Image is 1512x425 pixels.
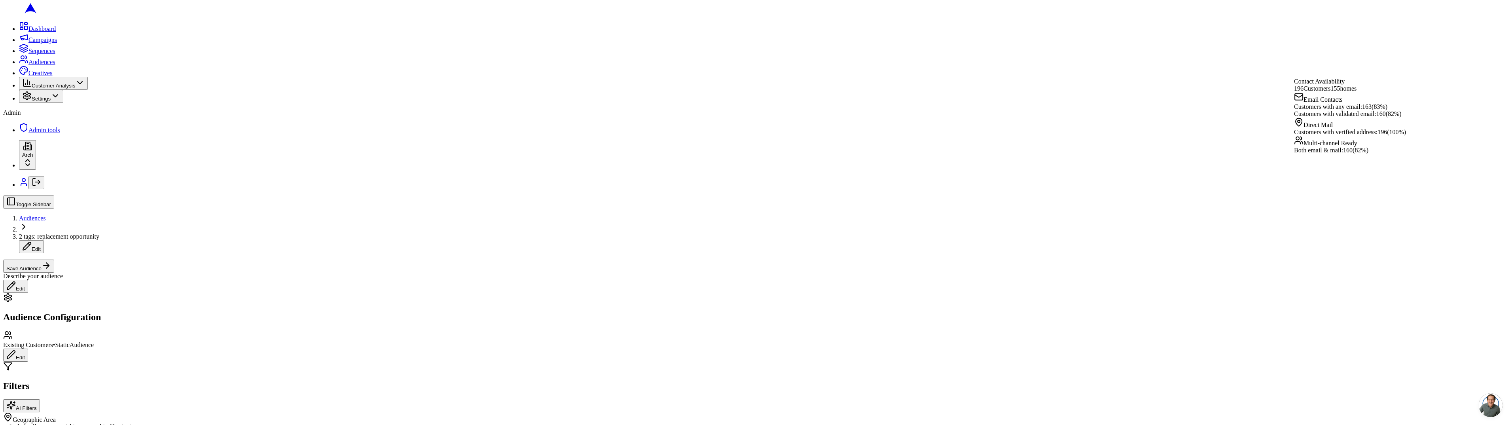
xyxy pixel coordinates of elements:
[28,59,55,65] span: Audiences
[1304,140,1357,146] span: Multi-channel Ready
[19,240,44,253] button: Edit
[28,36,57,43] span: Campaigns
[28,70,52,76] span: Creatives
[16,286,25,292] span: Edit
[19,59,55,65] a: Audiences
[32,83,75,89] span: Customer Analysis
[1331,85,1357,92] span: 155 home s
[1304,121,1333,128] span: Direct Mail
[28,25,56,32] span: Dashboard
[22,152,33,158] span: Arch
[1294,110,1376,117] span: Customers with validated email:
[19,233,99,240] span: 2 tags: replacement opportunity
[19,127,60,133] a: Admin tools
[3,399,40,412] button: AI Filters
[3,273,63,279] span: Describe your audience
[28,47,55,54] span: Sequences
[3,280,28,293] button: Edit
[1479,393,1503,417] a: Open chat
[53,342,55,348] span: •
[1294,85,1330,92] span: 196 Customer s
[19,47,55,54] a: Sequences
[1294,129,1377,135] span: Customers with verified address:
[3,342,53,348] span: Existing Customers
[28,127,60,133] span: Admin tools
[1294,103,1362,110] span: Customers with any email:
[1343,147,1368,154] span: 160 ( 82 %)
[32,96,51,102] span: Settings
[28,176,44,189] button: Log out
[1294,78,1345,85] span: Contact Availability
[16,201,51,207] span: Toggle Sidebar
[1304,96,1342,103] span: Email Contacts
[55,342,94,348] span: Static Audience
[19,215,46,222] a: Audiences
[19,36,57,43] a: Campaigns
[19,25,56,32] a: Dashboard
[1376,110,1402,117] span: 160 ( 82 %)
[19,77,88,90] button: Customer Analysis
[1362,103,1387,110] span: 163 ( 83 %)
[19,90,63,103] button: Settings
[3,349,28,362] button: Edit
[3,260,54,273] button: Save Audience
[3,381,1509,391] h2: Filters
[3,195,54,209] button: Toggle Sidebar
[3,412,1509,423] div: Geographic Area
[19,140,36,170] button: Arch
[1294,147,1343,154] span: Both email & mail:
[3,215,1509,253] nav: breadcrumb
[3,109,1509,116] div: Admin
[1377,129,1406,135] span: 196 ( 100 %)
[3,312,1509,323] h2: Audience Configuration
[19,70,52,76] a: Creatives
[32,246,41,252] span: Edit
[16,405,37,411] span: AI Filters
